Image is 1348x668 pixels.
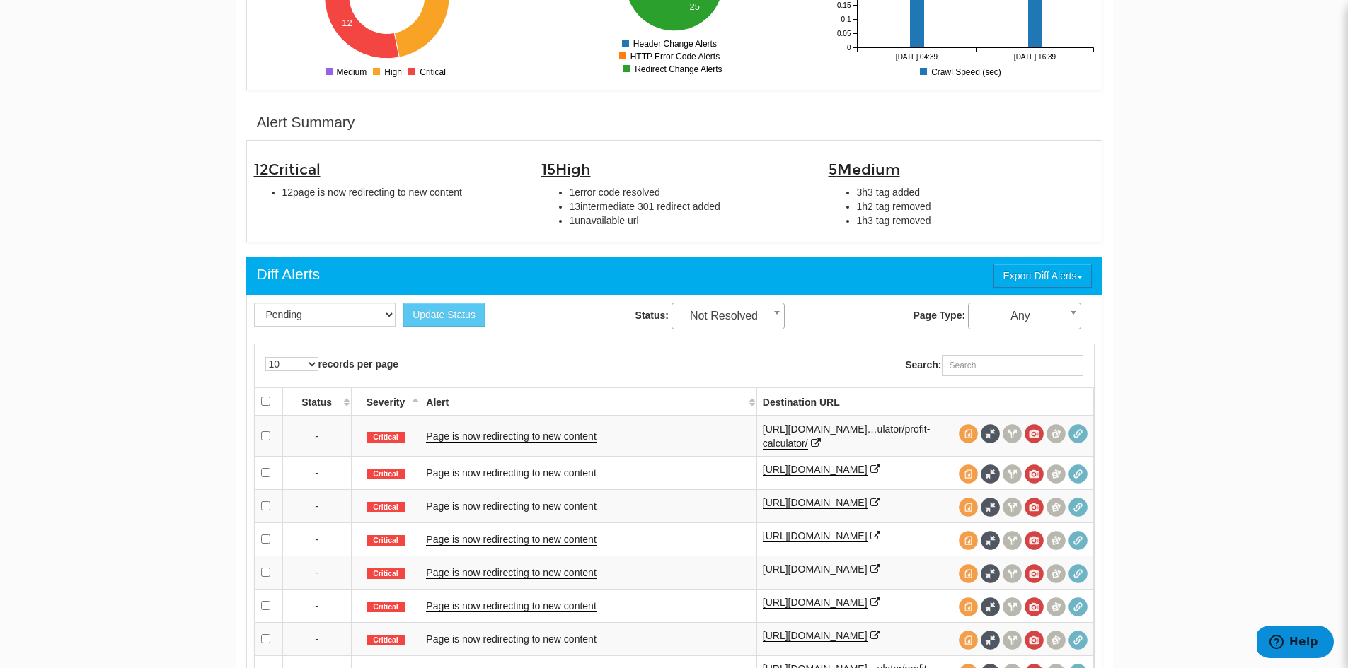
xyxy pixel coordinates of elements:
span: Compare screenshots [1047,631,1066,650]
td: - [282,456,351,489]
span: Redirect chain [1068,464,1088,484]
span: Redirect chain [1068,498,1088,517]
span: Critical [367,635,405,646]
strong: Page Type: [913,310,965,321]
span: error code resolved [575,187,660,198]
a: Page is now redirecting to new content [426,430,596,443]
span: View source [959,464,978,484]
span: Redirect chain [1068,597,1088,616]
span: Compare screenshots [1047,564,1066,583]
span: View source [959,597,978,616]
li: 12 [282,185,520,199]
span: Critical [367,432,405,443]
span: Redirect chain [1068,424,1088,443]
span: View screenshot [1025,531,1044,550]
a: [URL][DOMAIN_NAME] [763,563,868,575]
span: Compare screenshots [1047,531,1066,550]
span: 12 [254,160,321,179]
span: Full Source Diff [981,531,1000,550]
li: 1 [570,185,807,199]
span: View headers [1003,531,1022,550]
span: Full Source Diff [981,464,1000,484]
th: Destination URL [756,387,1093,416]
span: Not Resolved [672,306,784,326]
span: Compare screenshots [1047,498,1066,517]
span: Critical [367,502,405,513]
td: - [282,522,351,556]
tspan: 0.1 [841,16,851,23]
span: View headers [1003,498,1022,517]
iframe: Opens a widget where you can find more information [1257,626,1334,661]
span: Critical [367,602,405,613]
span: View source [959,531,978,550]
span: View headers [1003,564,1022,583]
button: Update Status [403,303,485,327]
span: Any [968,303,1081,329]
div: Alert Summary [257,112,355,133]
a: Page is now redirecting to new content [426,600,596,612]
li: 1 [857,213,1095,228]
li: 13 [570,199,807,213]
td: - [282,622,351,655]
label: Search: [905,355,1083,376]
span: unavailable url [575,215,638,226]
a: [URL][DOMAIN_NAME] [763,497,868,509]
span: h2 tag removed [862,201,931,212]
span: Critical [367,469,405,480]
th: Severity: activate to sort column descending [351,387,420,416]
strong: Status: [635,310,669,321]
td: - [282,489,351,522]
button: Export Diff Alerts [993,264,1091,288]
span: View headers [1003,424,1022,443]
span: View screenshot [1025,564,1044,583]
td: - [282,416,351,457]
span: Redirect chain [1068,564,1088,583]
tspan: 0 [846,44,851,52]
span: Any [969,306,1081,326]
span: Medium [837,160,900,179]
span: View headers [1003,464,1022,484]
li: 3 [857,185,1095,199]
span: View source [959,631,978,650]
td: - [282,556,351,589]
input: Search: [942,355,1083,376]
span: 15 [541,160,591,179]
span: Full Source Diff [981,564,1000,583]
a: Page is now redirecting to new content [426,500,596,512]
a: Page is now redirecting to new content [426,633,596,645]
span: Full Source Diff [981,498,1000,517]
li: 1 [857,199,1095,213]
span: intermediate 301 redirect added [580,201,720,212]
span: Compare screenshots [1047,424,1066,443]
th: Status: activate to sort column ascending [282,387,351,416]
span: 5 [829,160,900,179]
tspan: 0.15 [837,1,851,9]
span: High [555,160,591,179]
span: Compare screenshots [1047,597,1066,616]
span: h3 tag added [862,187,920,198]
span: View headers [1003,597,1022,616]
a: [URL][DOMAIN_NAME]…ulator/profit-calculator/ [763,423,931,450]
a: [URL][DOMAIN_NAME] [763,597,868,609]
select: records per page [265,357,318,371]
span: h3 tag removed [862,215,931,226]
td: - [282,589,351,622]
span: View screenshot [1025,498,1044,517]
tspan: [DATE] 04:39 [895,53,938,61]
span: View screenshot [1025,424,1044,443]
span: View source [959,564,978,583]
span: View screenshot [1025,464,1044,484]
tspan: 0.05 [837,30,851,37]
span: Full Source Diff [981,631,1000,650]
li: 1 [570,213,807,228]
th: Alert: activate to sort column ascending [420,387,756,416]
a: [URL][DOMAIN_NAME] [763,630,868,642]
span: Critical [367,535,405,546]
span: page is now redirecting to new content [293,187,462,198]
span: Critical [367,568,405,580]
span: Critical [268,160,321,179]
span: View screenshot [1025,631,1044,650]
div: Diff Alerts [257,264,320,285]
a: Page is now redirecting to new content [426,467,596,479]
